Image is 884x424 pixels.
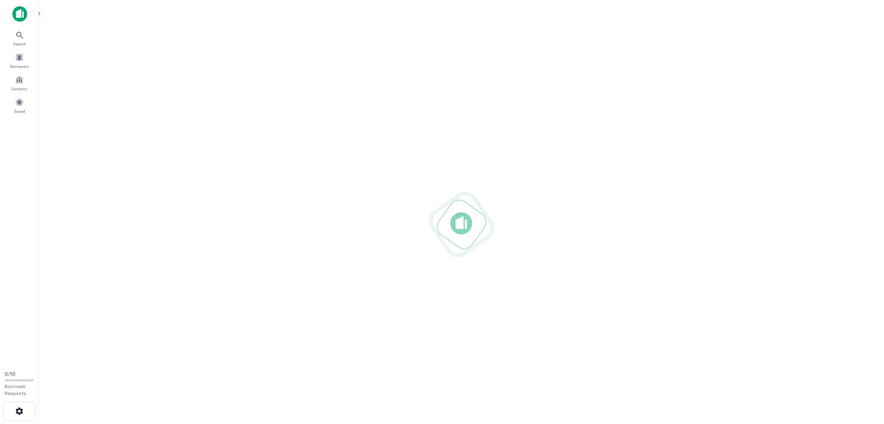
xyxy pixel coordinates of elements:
a: Saved [2,95,36,116]
span: Borrowers [10,63,29,69]
span: 0 / 10 [5,371,16,377]
span: Search [13,41,26,47]
span: Contacts [12,86,27,92]
a: Contacts [2,72,36,93]
img: capitalize-icon.png [12,6,27,22]
a: Borrowers [2,50,36,71]
a: Search [2,28,36,48]
span: Borrower Requests [5,384,26,396]
span: Saved [14,108,25,114]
